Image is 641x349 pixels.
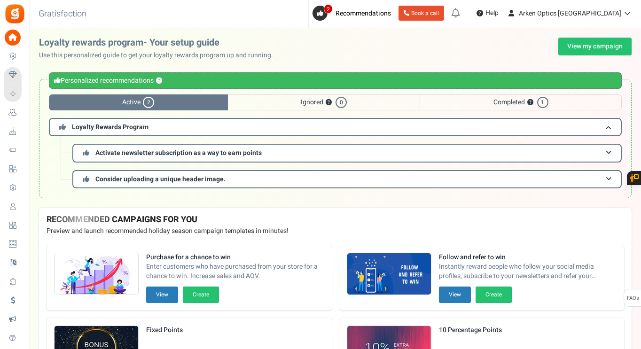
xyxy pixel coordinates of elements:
[4,3,25,24] img: Gratisfaction
[439,262,617,281] span: Instantly reward people who follow your social media profiles, subscribe to your newsletters and ...
[537,97,548,108] span: 1
[156,78,162,84] button: ?
[49,72,622,89] div: Personalized recommendations
[49,94,228,110] span: Active
[228,94,420,110] span: Ignored
[47,226,624,236] p: Preview and launch recommended holiday season campaign templates in minutes!
[347,253,431,295] img: Recommended Campaigns
[183,287,219,303] button: Create
[326,100,332,106] button: ?
[95,148,262,158] span: Activate newsletter subscription as a way to earn points
[439,287,471,303] button: View
[39,51,281,60] p: Use this personalized guide to get your loyalty rewards program up and running.
[28,5,97,23] h3: Gratisfaction
[483,8,499,18] span: Help
[72,122,149,132] span: Loyalty Rewards Program
[39,38,281,48] h2: Loyalty rewards program- Your setup guide
[399,6,444,21] a: Book a call
[476,287,512,303] button: Create
[146,262,324,281] span: Enter customers who have purchased from your store for a chance to win. Increase sales and AOV.
[519,8,621,18] span: Arken Optics [GEOGRAPHIC_DATA]
[527,100,533,106] button: ?
[420,94,622,110] span: Completed
[146,287,178,303] button: View
[473,6,502,21] a: Help
[47,215,624,225] h4: RECOMMENDED CAMPAIGNS FOR YOU
[336,97,347,108] span: 0
[324,4,333,14] span: 2
[146,253,324,262] strong: Purchase for a chance to win
[558,38,632,55] a: View my campaign
[439,326,512,335] strong: 10 Percentage Points
[55,253,138,295] img: Recommended Campaigns
[439,253,617,262] strong: Follow and refer to win
[95,174,226,184] span: Consider uploading a unique header image.
[313,6,395,21] a: 2 Recommendations
[146,326,219,335] strong: Fixed Points
[336,8,391,18] span: Recommendations
[143,97,154,108] span: 2
[626,289,639,307] span: FAQs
